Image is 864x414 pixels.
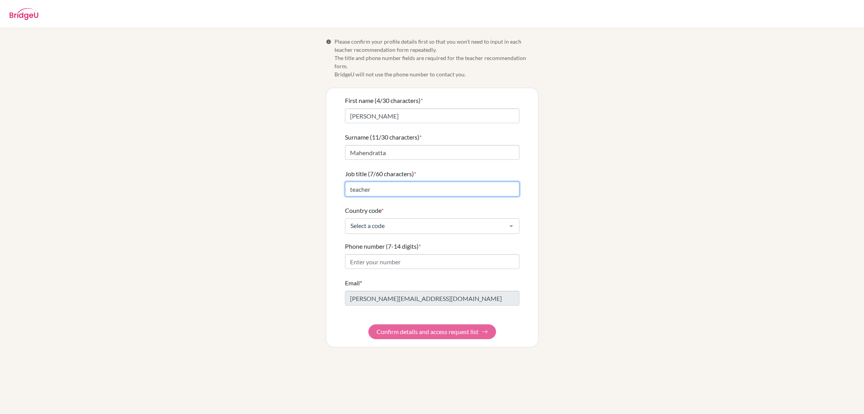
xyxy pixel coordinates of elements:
label: Job title (7/60 characters) [345,169,416,179]
span: Info [326,39,331,44]
label: Phone number (7-14 digits) [345,242,421,251]
label: Surname (11/30 characters) [345,133,422,142]
span: Select a code [348,222,503,230]
input: Enter your first name [345,108,519,123]
img: BridgeU logo [9,8,39,20]
input: Enter your number [345,254,519,269]
input: Enter your job title [345,182,519,196]
label: Country code [345,206,384,215]
label: Email* [345,278,362,288]
span: Please confirm your profile details first so that you won’t need to input in each teacher recomme... [334,37,538,78]
input: Enter your surname [345,145,519,160]
label: First name (4/30 characters) [345,96,423,105]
